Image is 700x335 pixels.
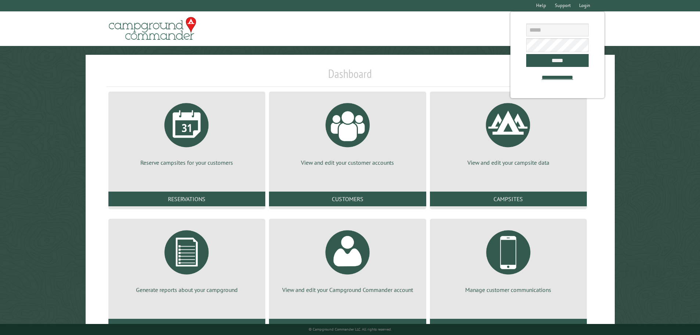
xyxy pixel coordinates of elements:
[278,158,417,167] p: View and edit your customer accounts
[439,158,578,167] p: View and edit your campsite data
[107,67,594,87] h1: Dashboard
[278,97,417,167] a: View and edit your customer accounts
[269,319,426,334] a: Account
[108,192,265,206] a: Reservations
[430,319,587,334] a: Communications
[309,327,392,332] small: © Campground Commander LLC. All rights reserved.
[278,286,417,294] p: View and edit your Campground Commander account
[278,225,417,294] a: View and edit your Campground Commander account
[107,14,198,43] img: Campground Commander
[108,319,265,334] a: Reports
[430,192,587,206] a: Campsites
[269,192,426,206] a: Customers
[117,97,256,167] a: Reserve campsites for your customers
[439,225,578,294] a: Manage customer communications
[117,286,256,294] p: Generate reports about your campground
[117,225,256,294] a: Generate reports about your campground
[439,286,578,294] p: Manage customer communications
[439,97,578,167] a: View and edit your campsite data
[117,158,256,167] p: Reserve campsites for your customers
